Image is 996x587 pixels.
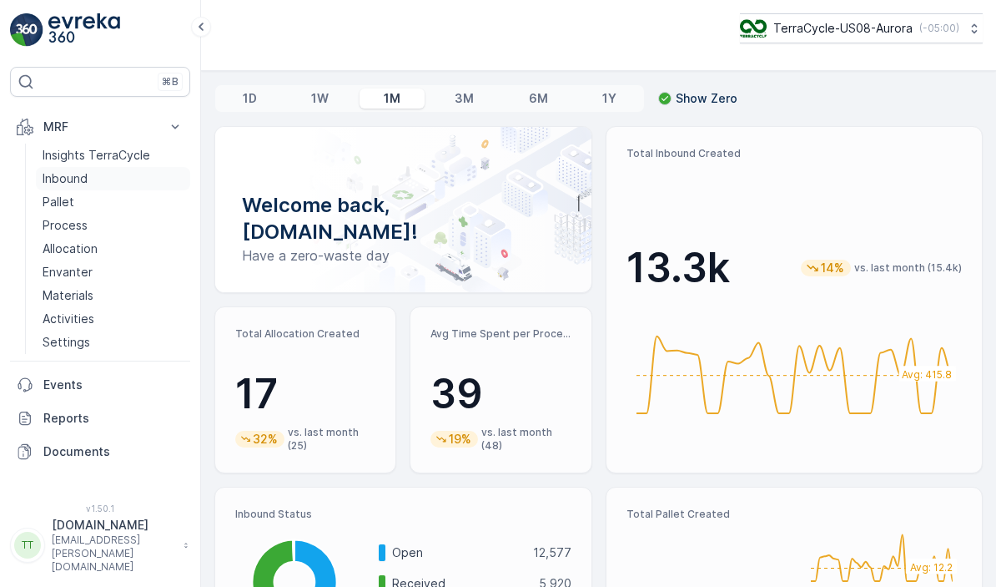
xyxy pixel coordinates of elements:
[43,240,98,257] p: Allocation
[392,544,522,561] p: Open
[242,192,565,245] p: Welcome back, [DOMAIN_NAME]!
[529,90,548,107] p: 6M
[43,170,88,187] p: Inbound
[43,119,157,135] p: MRF
[626,147,963,160] p: Total Inbound Created
[36,237,190,261] a: Allocation
[481,426,571,453] p: vs. last month (48)
[626,508,787,521] p: Total Pallet Created
[36,284,190,307] a: Materials
[52,517,175,534] p: [DOMAIN_NAME]
[430,369,571,419] p: 39
[235,369,375,419] p: 17
[36,144,190,167] a: Insights TerraCycle
[43,443,184,460] p: Documents
[10,110,190,144] button: MRF
[10,13,43,47] img: logo
[43,217,88,234] p: Process
[36,331,190,354] a: Settings
[10,368,190,402] a: Events
[242,245,565,266] p: Have a zero-waste day
[311,90,329,107] p: 1W
[740,19,767,38] img: image_ci7OI47.png
[430,327,571,341] p: Avg Time Spent per Process (hr)
[36,214,190,237] a: Process
[455,90,474,107] p: 3M
[43,147,150,164] p: Insights TerraCycle
[36,167,190,190] a: Inbound
[10,517,190,574] button: TT[DOMAIN_NAME][EMAIL_ADDRESS][PERSON_NAME][DOMAIN_NAME]
[447,431,473,448] p: 19%
[43,311,94,327] p: Activities
[43,194,74,210] p: Pallet
[626,243,730,293] p: 13.3k
[36,190,190,214] a: Pallet
[740,13,983,43] button: TerraCycle-US08-Aurora(-05:00)
[43,264,93,281] p: Envanter
[533,544,571,561] p: 12,577
[43,334,90,351] p: Settings
[919,22,959,35] p: ( -05:00 )
[235,508,571,521] p: Inbound Status
[48,13,120,47] img: logo_light-DOdMpM7g.png
[162,75,179,89] p: ⌘B
[288,426,375,453] p: vs. last month (25)
[384,90,400,107] p: 1M
[854,261,962,275] p: vs. last month (15.4k)
[235,327,375,341] p: Total Allocation Created
[10,504,190,514] span: v 1.50.1
[243,90,257,107] p: 1D
[52,534,175,574] p: [EMAIL_ADDRESS][PERSON_NAME][DOMAIN_NAME]
[36,307,190,331] a: Activities
[10,435,190,468] a: Documents
[773,20,913,37] p: TerraCycle-US08-Aurora
[43,287,93,304] p: Materials
[676,90,737,107] p: Show Zero
[10,402,190,435] a: Reports
[14,532,41,559] div: TT
[43,410,184,427] p: Reports
[43,377,184,393] p: Events
[602,90,616,107] p: 1Y
[251,431,279,448] p: 32%
[36,261,190,284] a: Envanter
[819,260,846,276] p: 14%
